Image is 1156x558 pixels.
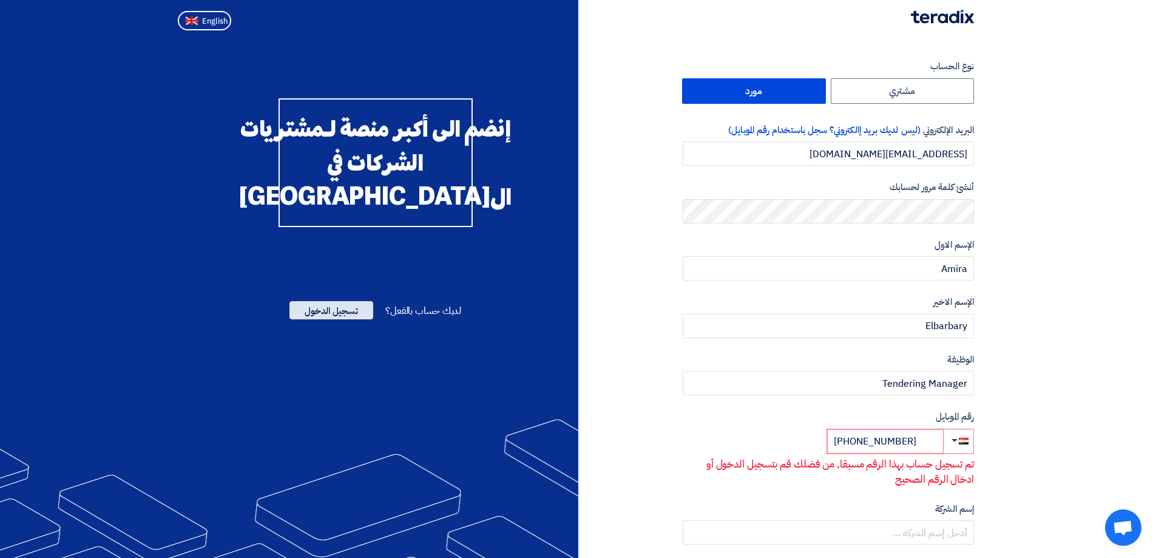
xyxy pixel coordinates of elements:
input: أدخل الإسم الاخير ... [683,314,974,338]
p: تم تسجيل حساب بهذا الرقم مسبقا, من فضلك قم بتسجيل الدخول أو ادخال الرقم الصحيح [683,457,974,488]
input: أدخل الإسم الاول ... [683,256,974,281]
input: أدخل إسم الشركة ... [683,520,974,545]
label: الإسم الاول [683,238,974,252]
div: Open chat [1105,509,1141,546]
label: أنشئ كلمة مرور لحسابك [683,180,974,194]
label: الوظيفة [683,353,974,367]
img: Teradix logo [911,10,974,24]
input: أدخل بريد العمل الإلكتروني الخاص بك ... [683,141,974,166]
label: البريد الإلكتروني [683,123,974,137]
label: رقم الموبايل [683,410,974,424]
div: إنضم الى أكبر منصة لـمشتريات الشركات في ال[GEOGRAPHIC_DATA] [279,98,473,227]
label: نوع الحساب [683,60,974,73]
button: English [178,11,231,30]
span: لديك حساب بالفعل؟ [385,304,461,318]
span: تسجيل الدخول [289,301,373,319]
label: مشتري [831,78,975,104]
input: أدخل رقم الموبايل ... [827,429,944,454]
label: إسم الشركة [683,502,974,516]
img: en-US.png [185,16,198,26]
input: أدخل الوظيفة ... [683,371,974,395]
a: تسجيل الدخول [289,304,373,318]
label: الإسم الاخير [683,295,974,309]
span: English [202,17,228,26]
label: مورد [682,78,826,104]
span: (ليس لديك بريد إالكتروني؟ سجل باستخدام رقم الموبايل) [728,123,921,137]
